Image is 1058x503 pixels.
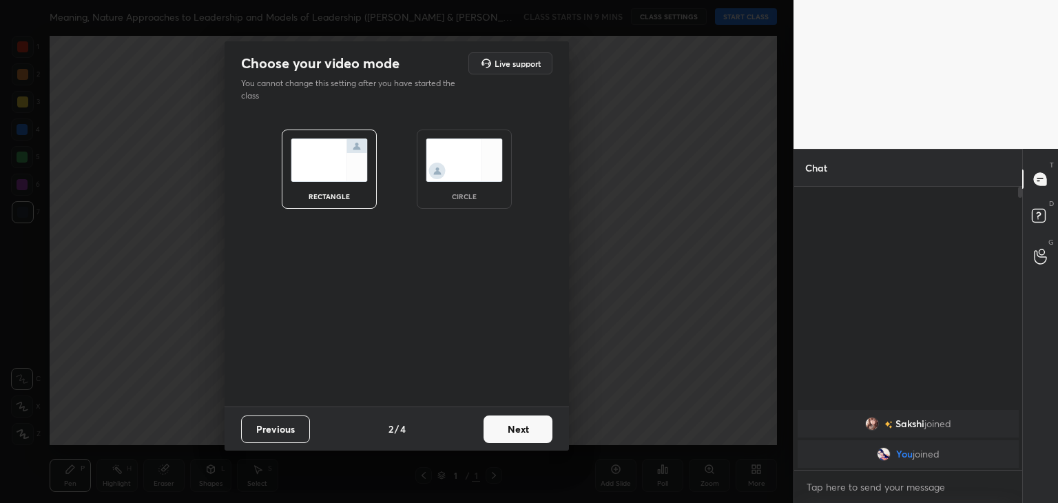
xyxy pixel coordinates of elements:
div: circle [437,193,492,200]
img: cef67966f6c547679f74ebd079113425.jpg [865,417,879,431]
span: joined [913,449,940,460]
h2: Choose your video mode [241,54,400,72]
p: Chat [794,150,838,186]
button: Next [484,415,552,443]
span: Sakshi [895,418,924,429]
button: Previous [241,415,310,443]
div: grid [794,407,1022,471]
h4: / [395,422,399,436]
img: no-rating-badge.077c3623.svg [884,421,893,429]
h4: 2 [388,422,393,436]
p: D [1049,198,1054,209]
p: You cannot change this setting after you have started the class [241,77,464,102]
div: rectangle [302,193,357,200]
img: circleScreenIcon.acc0effb.svg [426,138,503,182]
h4: 4 [400,422,406,436]
p: T [1050,160,1054,170]
span: joined [924,418,951,429]
h5: Live support [495,59,541,68]
img: normalScreenIcon.ae25ed63.svg [291,138,368,182]
span: You [896,449,913,460]
p: G [1048,237,1054,247]
img: 3ec007b14afa42208d974be217fe0491.jpg [877,447,891,461]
